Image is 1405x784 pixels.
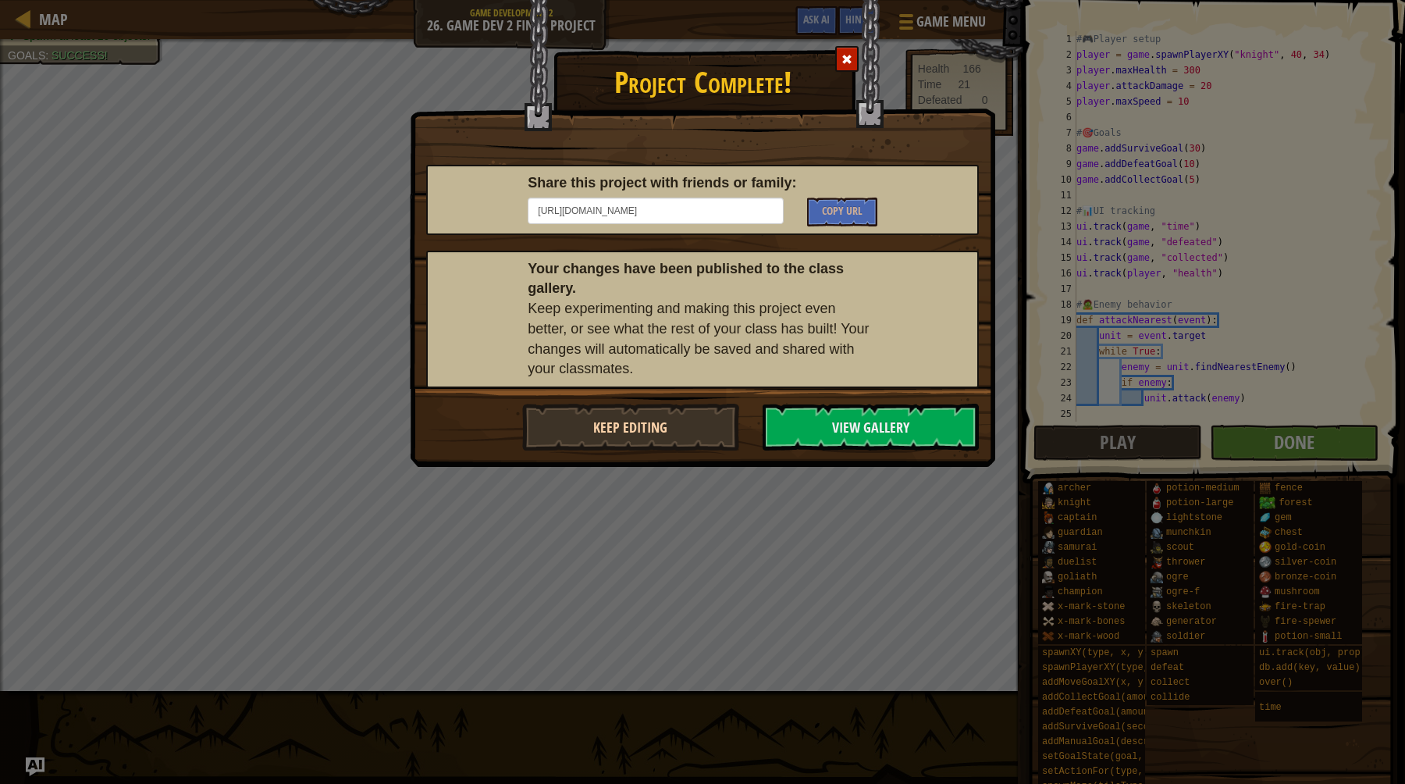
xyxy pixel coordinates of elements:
b: Your changes have been published to the class gallery. [528,261,844,297]
button: Keep Editing [522,404,739,451]
h1: Project Complete! [411,58,994,98]
b: Share this project with friends or family: [528,175,796,191]
span: Keep experimenting and making this project even better, or see what the rest of your class has bu... [528,301,869,376]
button: Copy URL [807,198,877,226]
button: View Gallery [763,404,980,451]
span: Copy URL [822,203,863,218]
